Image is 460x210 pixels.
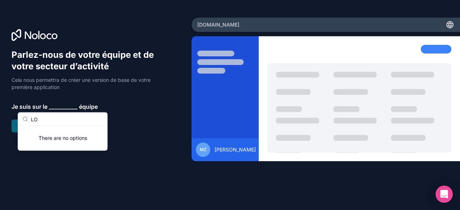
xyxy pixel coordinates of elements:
[436,186,453,203] div: Ouvrir Intercom Messenger
[18,126,107,150] div: Suggestions
[200,147,207,152] font: MZ
[11,77,151,90] font: Cela nous permettra de créer une version de base de votre première application
[197,22,239,28] font: [DOMAIN_NAME]
[49,103,78,110] font: __________
[31,113,103,126] input: Recherche...
[79,103,98,110] font: équipe
[11,50,154,71] font: Parlez-nous de votre équipe et de votre secteur d’activité
[215,146,256,153] font: [PERSON_NAME]
[11,103,47,110] font: Je suis sur le
[18,126,107,150] div: There are no options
